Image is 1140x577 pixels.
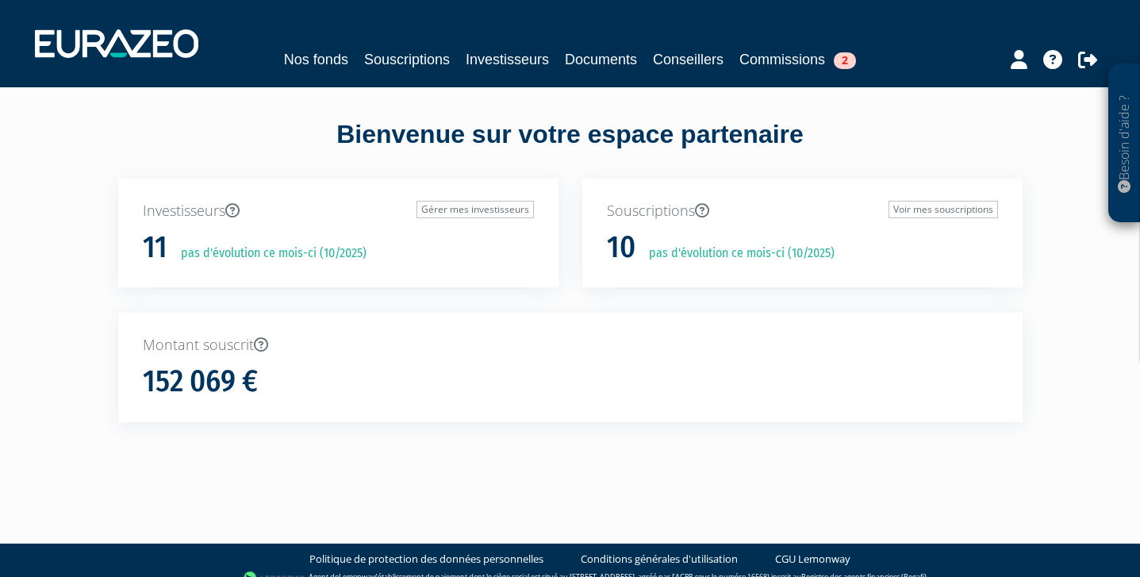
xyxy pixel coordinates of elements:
[143,365,258,398] h1: 152 069 €
[834,52,856,69] span: 2
[1115,72,1134,215] p: Besoin d'aide ?
[284,48,348,71] a: Nos fonds
[565,48,637,71] a: Documents
[309,552,543,567] a: Politique de protection des données personnelles
[416,201,534,218] a: Gérer mes investisseurs
[106,117,1034,179] div: Bienvenue sur votre espace partenaire
[143,201,534,221] p: Investisseurs
[35,29,198,58] img: 1732889491-logotype_eurazeo_blanc_rvb.png
[364,48,450,71] a: Souscriptions
[739,48,856,71] a: Commissions2
[638,244,835,263] p: pas d'évolution ce mois-ci (10/2025)
[143,231,167,264] h1: 11
[581,552,738,567] a: Conditions générales d'utilisation
[653,48,724,71] a: Conseillers
[607,231,635,264] h1: 10
[889,201,998,218] a: Voir mes souscriptions
[775,552,850,567] a: CGU Lemonway
[466,48,549,71] a: Investisseurs
[170,244,367,263] p: pas d'évolution ce mois-ci (10/2025)
[607,201,998,221] p: Souscriptions
[143,335,998,356] p: Montant souscrit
